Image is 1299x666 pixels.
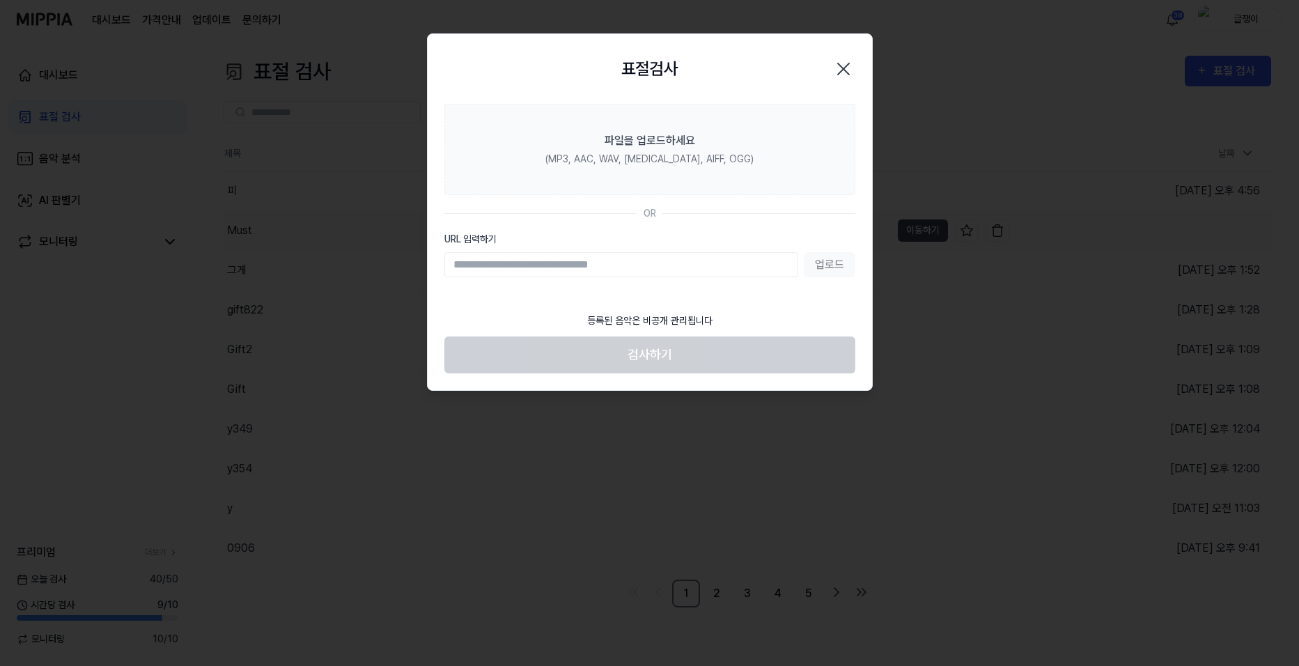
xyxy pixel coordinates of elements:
div: OR [644,206,656,221]
label: URL 입력하기 [444,232,855,247]
div: (MP3, AAC, WAV, [MEDICAL_DATA], AIFF, OGG) [545,152,754,166]
h2: 표절검사 [621,56,678,82]
div: 파일을 업로드하세요 [605,132,695,149]
div: 등록된 음악은 비공개 관리됩니다 [579,305,721,336]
